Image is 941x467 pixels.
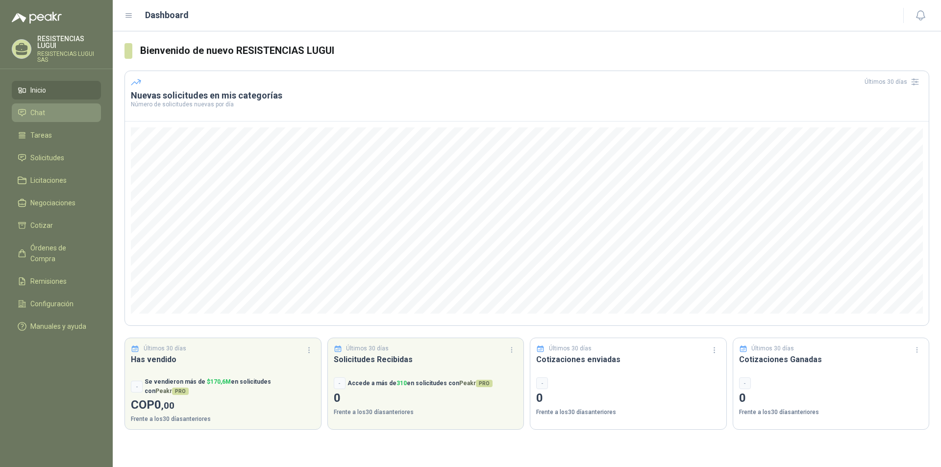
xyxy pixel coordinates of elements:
a: Chat [12,103,101,122]
p: 0 [536,389,720,408]
h3: Has vendido [131,353,315,366]
span: Remisiones [30,276,67,287]
h3: Cotizaciones enviadas [536,353,720,366]
p: Accede a más de en solicitudes con [347,379,493,388]
span: Configuración [30,298,74,309]
span: ,00 [161,400,174,411]
h3: Nuevas solicitudes en mis categorías [131,90,923,101]
span: 310 [396,380,407,387]
span: PRO [172,388,189,395]
a: Negociaciones [12,194,101,212]
span: Tareas [30,130,52,141]
a: Manuales y ayuda [12,317,101,336]
a: Tareas [12,126,101,145]
a: Solicitudes [12,148,101,167]
h3: Cotizaciones Ganadas [739,353,923,366]
p: COP [131,396,315,415]
p: Últimos 30 días [346,344,389,353]
span: Manuales y ayuda [30,321,86,332]
div: - [739,377,751,389]
a: Cotizar [12,216,101,235]
h3: Solicitudes Recibidas [334,353,518,366]
div: Últimos 30 días [865,74,923,90]
span: Solicitudes [30,152,64,163]
div: - [131,381,143,393]
span: Peakr [459,380,493,387]
p: Últimos 30 días [751,344,794,353]
p: Frente a los 30 días anteriores [536,408,720,417]
div: - [334,377,346,389]
span: Chat [30,107,45,118]
p: 0 [334,389,518,408]
h3: Bienvenido de nuevo RESISTENCIAS LUGUI [140,43,929,58]
p: Frente a los 30 días anteriores [131,415,315,424]
p: RESISTENCIAS LUGUI SAS [37,51,101,63]
a: Remisiones [12,272,101,291]
p: Frente a los 30 días anteriores [739,408,923,417]
a: Configuración [12,295,101,313]
a: Inicio [12,81,101,99]
h1: Dashboard [145,8,189,22]
p: 0 [739,389,923,408]
span: Inicio [30,85,46,96]
span: PRO [476,380,493,387]
a: Órdenes de Compra [12,239,101,268]
span: Peakr [155,388,189,394]
p: Se vendieron más de en solicitudes con [145,377,315,396]
p: Número de solicitudes nuevas por día [131,101,923,107]
span: Negociaciones [30,197,75,208]
div: - [536,377,548,389]
a: Licitaciones [12,171,101,190]
img: Logo peakr [12,12,62,24]
p: RESISTENCIAS LUGUI [37,35,101,49]
span: Cotizar [30,220,53,231]
span: Órdenes de Compra [30,243,92,264]
span: Licitaciones [30,175,67,186]
p: Últimos 30 días [549,344,592,353]
p: Últimos 30 días [144,344,186,353]
span: 0 [154,398,174,412]
p: Frente a los 30 días anteriores [334,408,518,417]
span: $ 170,6M [207,378,231,385]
